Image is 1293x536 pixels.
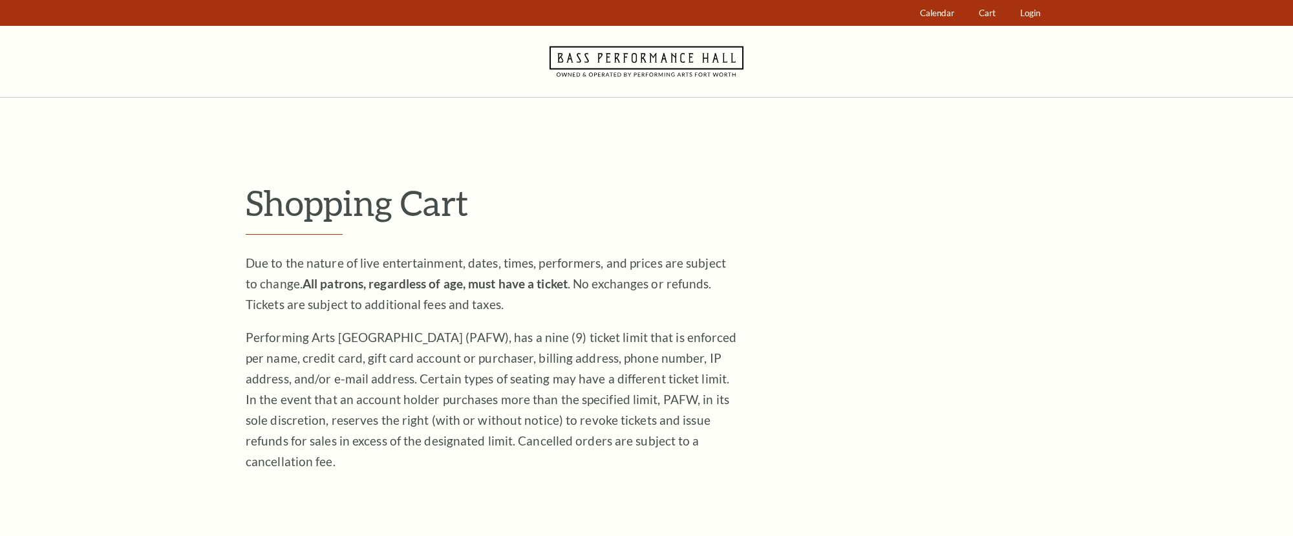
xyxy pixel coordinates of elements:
span: Cart [979,8,996,18]
a: Cart [973,1,1002,26]
strong: All patrons, regardless of age, must have a ticket [303,276,568,291]
a: Calendar [914,1,961,26]
p: Shopping Cart [246,182,1047,224]
span: Login [1020,8,1040,18]
a: Login [1014,1,1047,26]
span: Calendar [920,8,954,18]
p: Performing Arts [GEOGRAPHIC_DATA] (PAFW), has a nine (9) ticket limit that is enforced per name, ... [246,327,737,472]
span: Due to the nature of live entertainment, dates, times, performers, and prices are subject to chan... [246,255,726,312]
